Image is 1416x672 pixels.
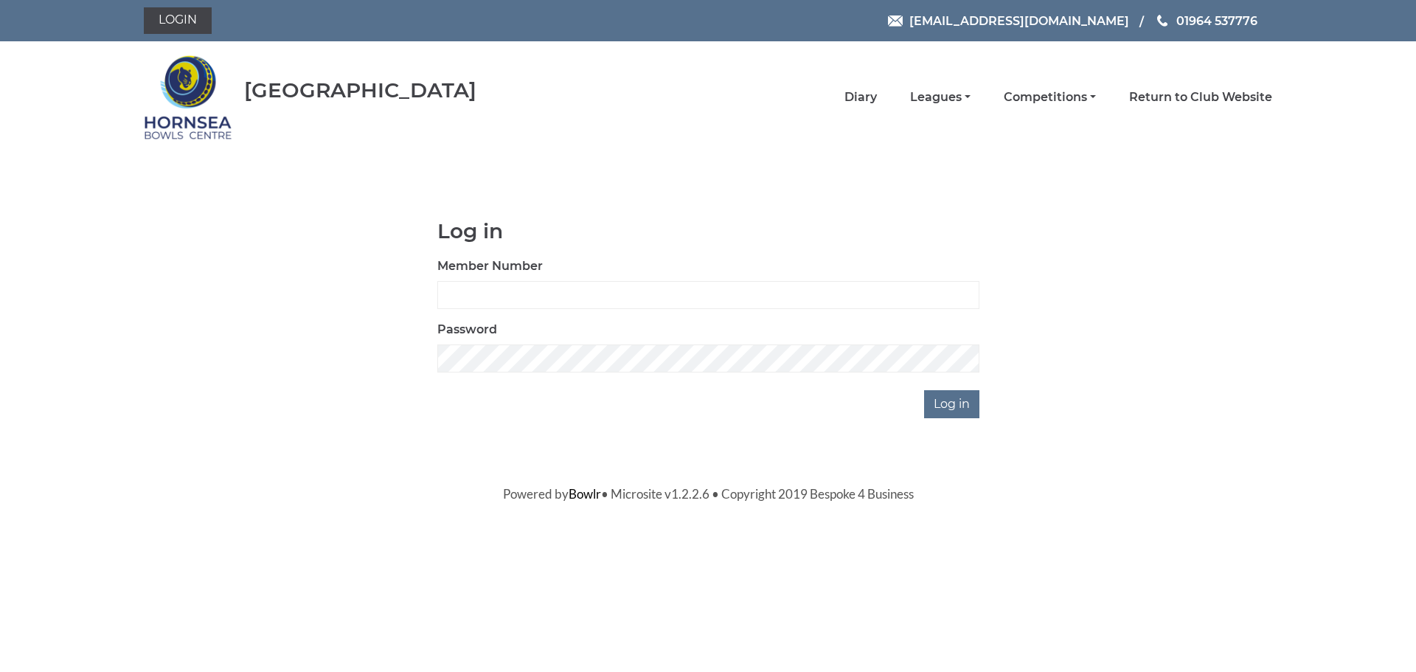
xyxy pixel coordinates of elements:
[144,7,212,34] a: Login
[437,321,497,339] label: Password
[909,13,1129,27] span: [EMAIL_ADDRESS][DOMAIN_NAME]
[1176,13,1257,27] span: 01964 537776
[888,12,1129,30] a: Email [EMAIL_ADDRESS][DOMAIN_NAME]
[1004,89,1096,105] a: Competitions
[1155,12,1257,30] a: Phone us 01964 537776
[437,257,543,275] label: Member Number
[569,486,601,502] a: Bowlr
[503,486,914,502] span: Powered by • Microsite v1.2.2.6 • Copyright 2019 Bespoke 4 Business
[244,79,476,102] div: [GEOGRAPHIC_DATA]
[1129,89,1272,105] a: Return to Club Website
[924,390,979,418] input: Log in
[144,46,232,149] img: Hornsea Bowls Centre
[888,15,903,27] img: Email
[437,220,979,243] h1: Log in
[910,89,971,105] a: Leagues
[1157,15,1167,27] img: Phone us
[844,89,877,105] a: Diary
